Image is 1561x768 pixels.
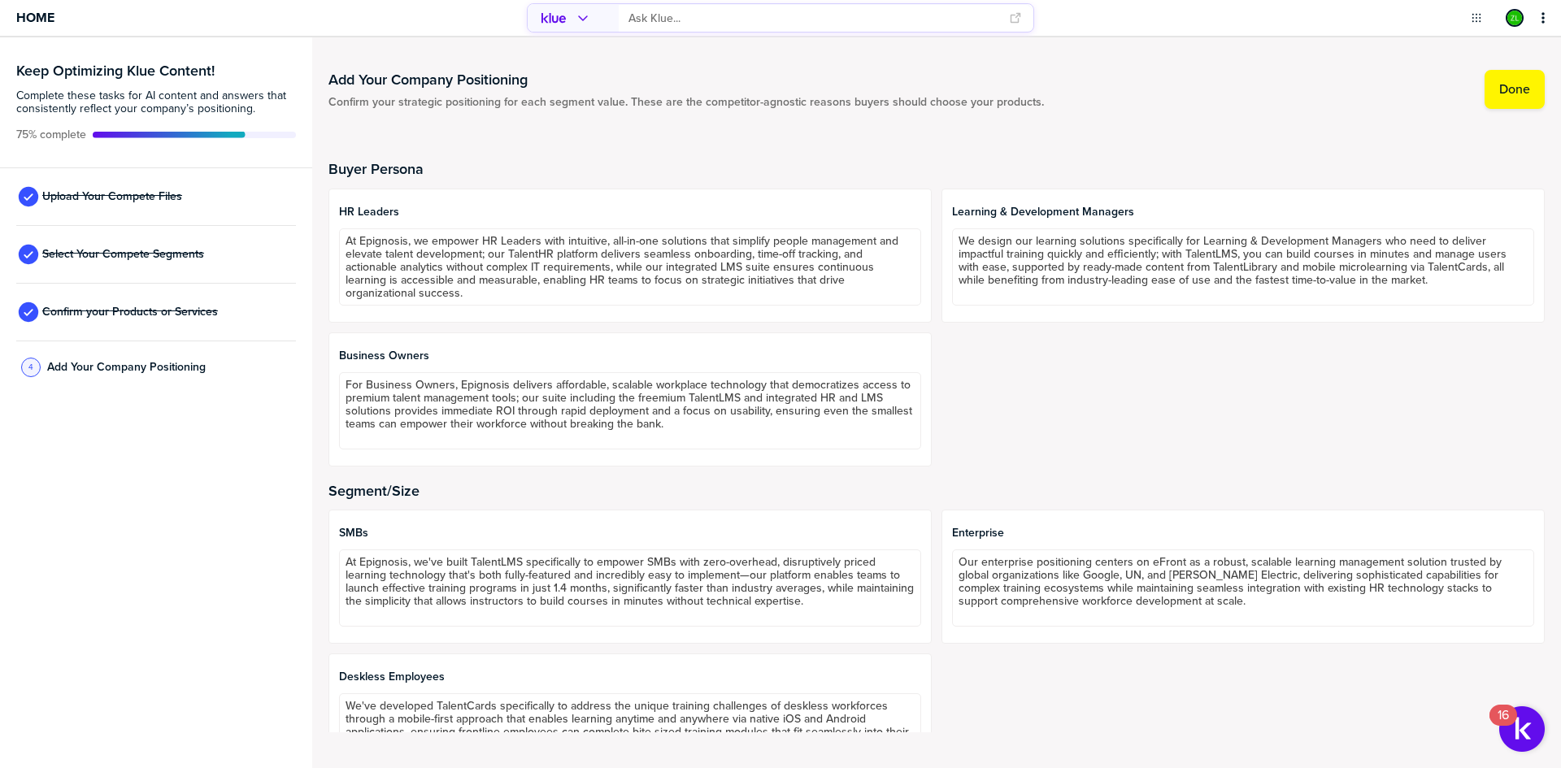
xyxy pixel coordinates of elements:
[339,549,921,627] textarea: At Epignosis, we've built TalentLMS specifically to empower SMBs with zero-overhead, disruptively...
[339,372,921,449] textarea: For Business Owners, Epignosis delivers affordable, scalable workplace technology that democratiz...
[328,70,1044,89] h1: Add Your Company Positioning
[42,190,182,203] span: Upload Your Compete Files
[339,228,921,306] textarea: At Epignosis, we empower HR Leaders with intuitive, all-in-one solutions that simplify people man...
[1506,9,1524,27] div: Zev L.
[1504,7,1525,28] a: Edit Profile
[339,670,921,683] span: Deskless Employees
[42,248,204,261] span: Select Your Compete Segments
[952,228,1534,306] textarea: We design our learning solutions specifically for Learning & Development Managers who need to del...
[42,306,218,319] span: Confirm your Products or Services
[1485,70,1545,109] button: Done
[1499,706,1545,752] button: Open Resource Center, 16 new notifications
[1468,10,1485,26] button: Open Drop
[47,361,206,374] span: Add Your Company Positioning
[952,549,1534,627] textarea: Our enterprise positioning centers on eFront as a robust, scalable learning management solution t...
[952,527,1534,540] span: Enterprise
[952,206,1534,219] span: Learning & Development Managers
[16,128,86,141] span: Active
[339,206,921,219] span: HR Leaders
[16,63,296,78] h3: Keep Optimizing Klue Content!
[628,5,999,32] input: Ask Klue...
[328,161,1545,177] h2: Buyer Persona
[328,96,1044,109] span: Confirm your strategic positioning for each segment value. These are the competitor-agnostic reas...
[1499,81,1530,98] label: Done
[339,349,921,362] span: Business Owners
[16,89,296,115] span: Complete these tasks for AI content and answers that consistently reflect your company’s position...
[339,527,921,540] span: SMBs
[1498,715,1509,736] div: 16
[16,11,54,24] span: Home
[328,483,1545,499] h2: Segment/Size
[1507,11,1522,25] img: 68efa1eb0dd1966221c28eaef6eec194-sml.png
[28,361,33,373] span: 4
